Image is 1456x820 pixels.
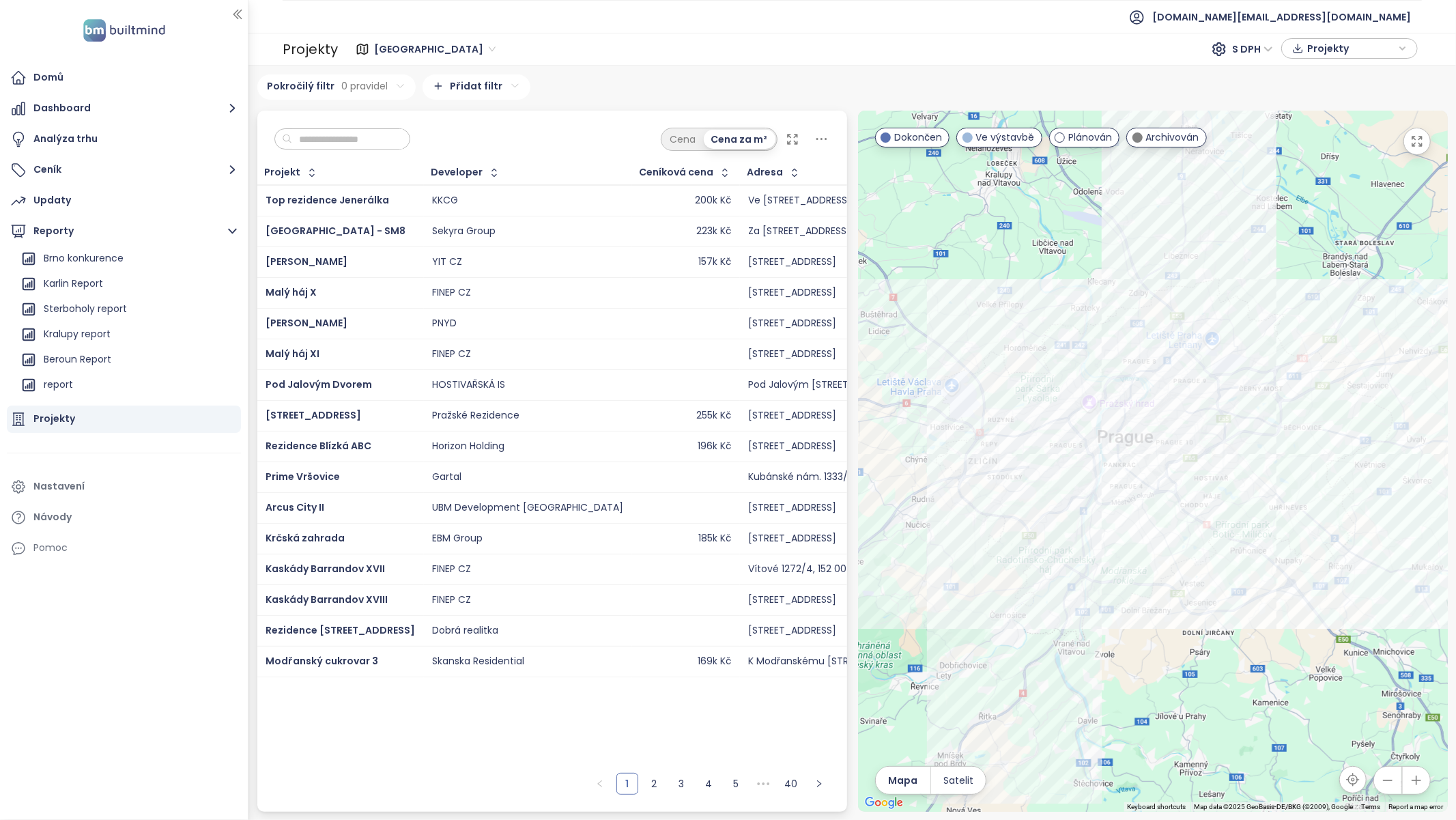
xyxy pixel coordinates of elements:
[283,36,338,63] div: Projekty
[431,168,483,177] div: Developer
[698,533,731,545] div: 185k Kč
[33,69,63,86] div: Domů
[808,773,830,795] li: Následující strana
[7,64,241,91] a: Domů
[17,273,238,295] div: Karlin Report
[808,773,830,795] button: right
[753,773,775,795] span: •••
[423,74,530,100] div: Přidat filtr
[44,275,103,292] div: Karlin Report
[266,500,324,514] span: Arcus City II
[266,593,388,606] span: Kaskády Barrandov XVIII
[976,130,1035,145] span: Ve výstavbě
[266,531,345,545] a: Krčská zahrada
[748,225,851,238] div: Za [STREET_ADDRESS]
[374,39,496,59] span: Praha
[747,168,784,177] div: Adresa
[432,533,483,545] div: EBM Group
[640,168,714,177] div: Ceníková cena
[432,195,458,207] div: KKCG
[33,478,85,495] div: Nastavení
[695,195,731,207] div: 200k Kč
[44,250,124,267] div: Brno konkurence
[432,502,623,514] div: UBM Development [GEOGRAPHIC_DATA]
[671,773,693,795] li: 3
[7,126,241,153] a: Analýza trhu
[266,439,371,453] a: Rezidence Blízká ABC
[17,349,238,371] div: Beroun Report
[698,773,720,795] li: 4
[44,401,104,419] div: Praha najmy
[44,351,111,368] div: Beroun Report
[432,256,462,268] div: YIT CZ
[704,130,775,149] div: Cena za m²
[17,399,238,421] div: Praha najmy
[7,535,241,562] div: Pomoc
[432,379,505,391] div: HOSTIVAŘSKÁ IS
[596,780,604,788] span: left
[33,509,72,526] div: Návody
[589,773,611,795] button: left
[432,287,471,299] div: FINEP CZ
[663,130,704,149] div: Cena
[861,794,907,812] img: Google
[342,79,388,94] span: 0 pravidel
[266,378,372,391] a: Pod Jalovým Dvorem
[1152,1,1411,33] span: [DOMAIN_NAME][EMAIL_ADDRESS][DOMAIN_NAME]
[79,16,169,44] img: logo
[17,298,238,320] div: Sterboholy report
[432,348,471,360] div: FINEP CZ
[748,317,836,330] div: [STREET_ADDRESS]
[33,410,75,427] div: Projekty
[266,347,319,360] span: Malý háj XI
[617,774,638,794] a: 1
[748,195,851,207] div: Ve [STREET_ADDRESS]
[589,773,611,795] li: Předchozí strana
[748,594,836,606] div: [STREET_ADDRESS]
[1195,803,1354,810] span: Map data ©2025 GeoBasis-DE/BKG (©2009), Google
[748,563,1096,576] div: Vítové 1272/4, 152 00 Praha 5-[GEOGRAPHIC_DATA], [GEOGRAPHIC_DATA]
[266,285,317,299] a: Malý háj X
[7,473,241,500] a: Nastavení
[672,774,692,794] a: 3
[432,471,461,483] div: Gartal
[266,562,385,576] a: Kaskády Barrandov XVII
[17,374,238,396] div: report
[266,224,405,238] span: [GEOGRAPHIC_DATA] - SM8
[432,410,519,422] div: Pražské Rezidence
[861,794,907,812] a: Open this area in Google Maps (opens a new window)
[931,767,986,794] button: Satelit
[266,193,389,207] a: Top rezidence Jenerálka
[748,471,1141,483] div: Kubánské nám. 1333/6, 100 00 Praha 10-[GEOGRAPHIC_DATA], [GEOGRAPHIC_DATA]
[1128,802,1186,812] button: Keyboard shortcuts
[17,324,238,345] div: Kralupy report
[7,95,241,122] button: Dashboard
[265,168,301,177] div: Projekt
[780,773,803,795] li: 40
[894,130,942,145] span: Dokončen
[432,440,504,453] div: Horizon Holding
[815,780,823,788] span: right
[748,655,915,668] div: K Modřanskému [STREET_ADDRESS]
[1068,130,1112,145] span: Plánován
[17,248,238,270] div: Brno konkurence
[266,470,340,483] a: Prime Vršovice
[748,533,836,545] div: [STREET_ADDRESS]
[1146,130,1199,145] span: Archivován
[266,255,347,268] a: [PERSON_NAME]
[266,654,378,668] a: Modřanský cukrovar 3
[432,594,471,606] div: FINEP CZ
[696,410,731,422] div: 255k Kč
